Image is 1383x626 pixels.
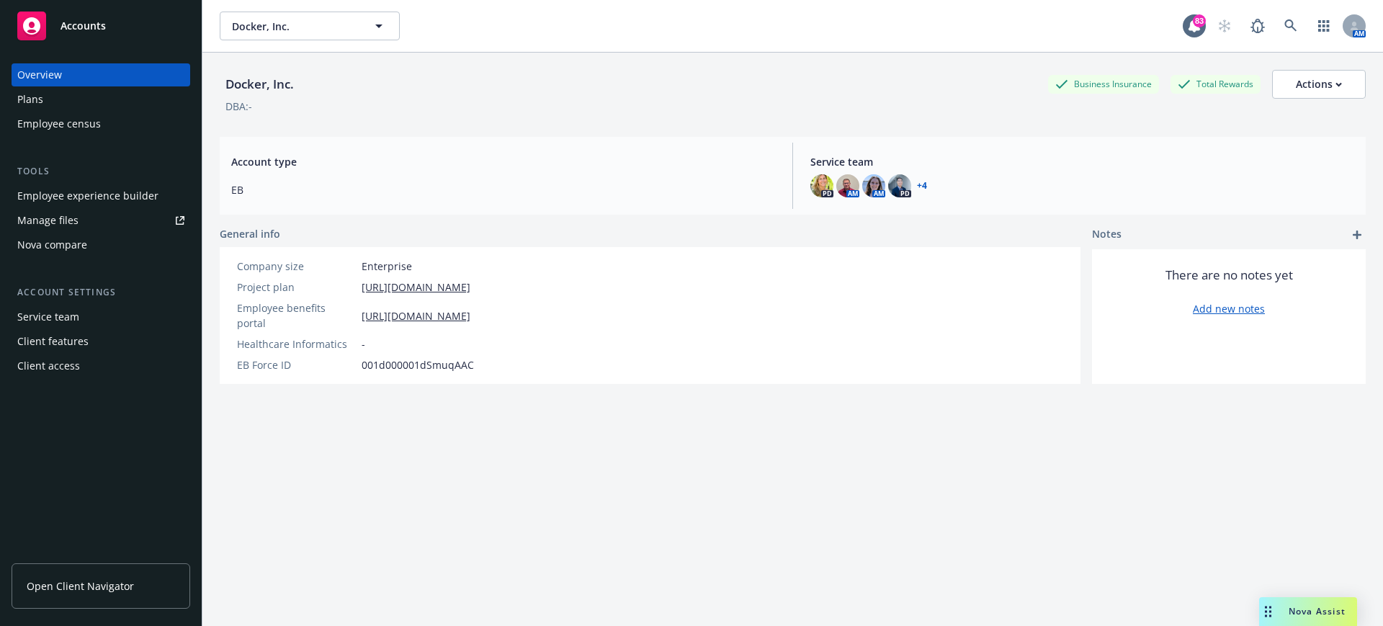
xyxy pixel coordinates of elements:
div: Client features [17,330,89,353]
div: Client access [17,354,80,377]
span: Account type [231,154,775,169]
a: Service team [12,305,190,328]
a: Search [1276,12,1305,40]
a: add [1348,226,1366,243]
span: Accounts [61,20,106,32]
div: Tools [12,164,190,179]
div: EB Force ID [237,357,356,372]
div: Employee experience builder [17,184,158,207]
span: - [362,336,365,352]
a: +4 [917,182,927,190]
div: Plans [17,88,43,111]
a: [URL][DOMAIN_NAME] [362,280,470,295]
a: Employee census [12,112,190,135]
a: Report a Bug [1243,12,1272,40]
a: Switch app [1310,12,1338,40]
button: Actions [1272,70,1366,99]
div: Overview [17,63,62,86]
span: Notes [1092,226,1122,243]
div: DBA: - [225,99,252,114]
img: photo [836,174,859,197]
button: Docker, Inc. [220,12,400,40]
a: [URL][DOMAIN_NAME] [362,308,470,323]
div: Manage files [17,209,79,232]
img: photo [888,174,911,197]
a: Employee experience builder [12,184,190,207]
span: Enterprise [362,259,412,274]
span: Nova Assist [1289,605,1346,617]
div: Total Rewards [1171,75,1261,93]
div: Service team [17,305,79,328]
a: Manage files [12,209,190,232]
span: Service team [810,154,1354,169]
a: Overview [12,63,190,86]
a: Accounts [12,6,190,46]
div: Employee census [17,112,101,135]
a: Nova compare [12,233,190,256]
img: photo [810,174,833,197]
span: General info [220,226,280,241]
a: Start snowing [1210,12,1239,40]
a: Client access [12,354,190,377]
div: Drag to move [1259,597,1277,626]
div: Account settings [12,285,190,300]
button: Nova Assist [1259,597,1357,626]
div: Actions [1296,71,1342,98]
div: Docker, Inc. [220,75,300,94]
span: 001d000001dSmuqAAC [362,357,474,372]
span: There are no notes yet [1165,267,1293,284]
span: Docker, Inc. [232,19,357,34]
div: Project plan [237,280,356,295]
a: Add new notes [1193,301,1265,316]
span: EB [231,182,775,197]
a: Plans [12,88,190,111]
div: Company size [237,259,356,274]
img: photo [862,174,885,197]
div: Nova compare [17,233,87,256]
div: Healthcare Informatics [237,336,356,352]
div: Employee benefits portal [237,300,356,331]
span: Open Client Navigator [27,578,134,594]
a: Client features [12,330,190,353]
div: Business Insurance [1048,75,1159,93]
div: 83 [1193,14,1206,27]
